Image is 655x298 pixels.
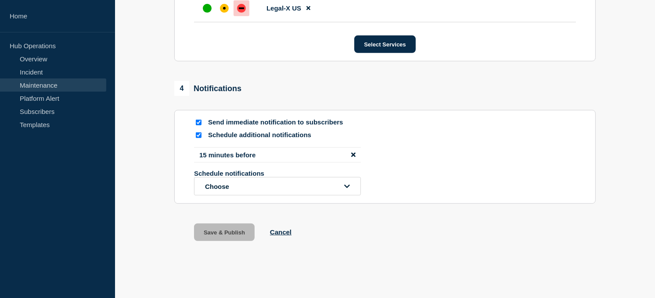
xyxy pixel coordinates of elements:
span: Legal-X US [266,4,301,12]
div: up [203,4,212,13]
button: Cancel [270,228,292,236]
input: Send immediate notification to subscribers [196,120,202,125]
li: 15 minutes before [194,147,361,163]
button: Select Services [354,35,415,53]
div: down [237,4,246,13]
div: Notifications [174,81,241,96]
button: Save & Publish [194,223,255,241]
p: Schedule notifications [194,170,335,177]
button: disable notification 15 minutes before [351,151,356,159]
p: Schedule additional notifications [208,131,349,139]
button: open dropdown [194,177,361,195]
span: 4 [174,81,189,96]
input: Schedule additional notifications [196,132,202,138]
div: affected [220,4,229,13]
p: Send immediate notification to subscribers [208,118,349,127]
